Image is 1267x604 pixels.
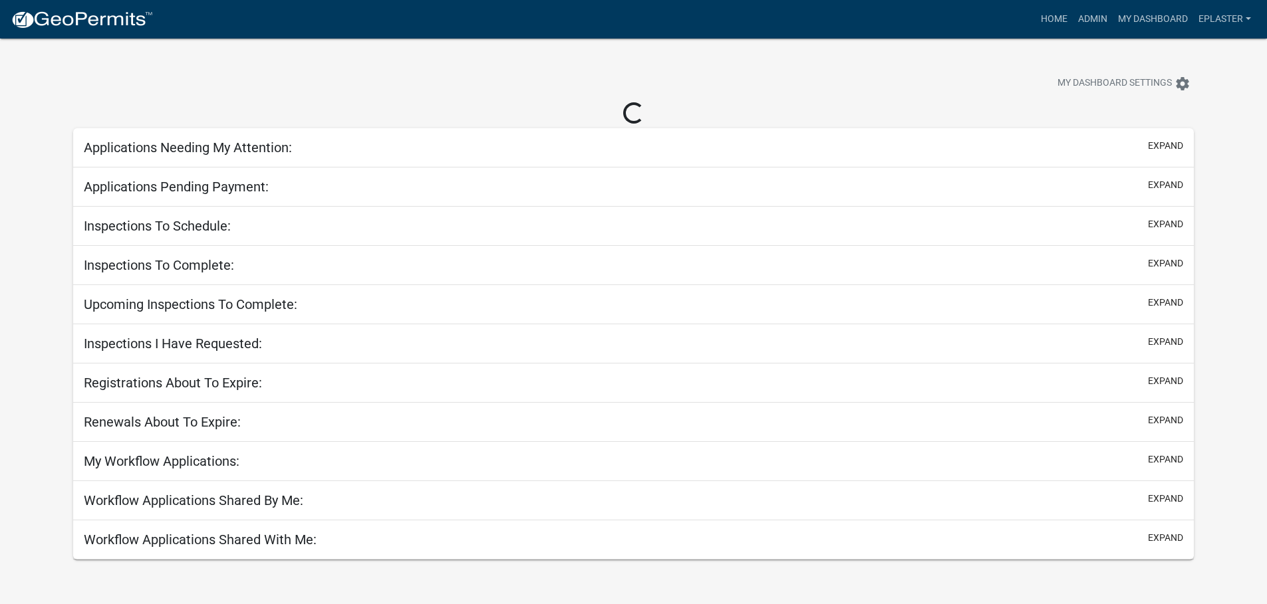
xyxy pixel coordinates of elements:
button: expand [1148,453,1183,466]
h5: Registrations About To Expire: [84,375,262,391]
button: expand [1148,374,1183,388]
button: expand [1148,217,1183,231]
a: eplaster [1193,7,1256,32]
a: Admin [1073,7,1113,32]
h5: Workflow Applications Shared With Me: [84,532,317,548]
i: settings [1175,76,1191,92]
h5: Workflow Applications Shared By Me: [84,492,303,508]
h5: Applications Pending Payment: [84,179,269,195]
a: My Dashboard [1113,7,1193,32]
h5: Renewals About To Expire: [84,414,241,430]
h5: Inspections To Complete: [84,257,234,273]
h5: Upcoming Inspections To Complete: [84,296,297,312]
button: expand [1148,139,1183,153]
button: expand [1148,256,1183,270]
button: expand [1148,178,1183,192]
h5: Inspections To Schedule: [84,218,231,234]
h5: Inspections I Have Requested: [84,336,262,352]
button: expand [1148,413,1183,427]
button: My Dashboard Settingssettings [1047,70,1201,96]
h5: Applications Needing My Attention: [84,140,292,155]
button: expand [1148,296,1183,310]
span: My Dashboard Settings [1057,76,1172,92]
a: Home [1036,7,1073,32]
h5: My Workflow Applications: [84,453,239,469]
button: expand [1148,335,1183,349]
button: expand [1148,492,1183,506]
button: expand [1148,531,1183,545]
